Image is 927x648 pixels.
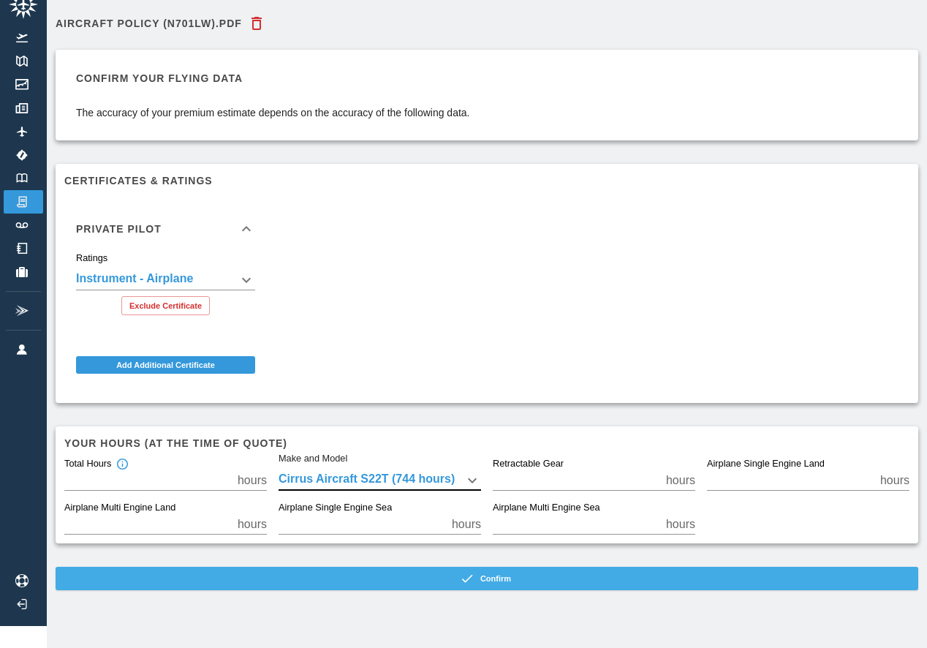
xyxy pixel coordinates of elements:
label: Airplane Single Engine Land [707,458,825,471]
div: Instrument - Airplane [76,270,255,290]
h6: Your hours (at the time of quote) [64,435,909,451]
label: Make and Model [279,452,347,465]
p: The accuracy of your premium estimate depends on the accuracy of the following data. [76,105,470,120]
h6: Private Pilot [76,224,162,234]
div: Total Hours [64,458,129,471]
button: Confirm [56,567,918,590]
p: hours [666,472,695,489]
p: hours [452,516,481,533]
p: hours [238,516,267,533]
p: hours [880,472,909,489]
label: Ratings [76,252,107,265]
button: Exclude Certificate [121,296,210,315]
h6: Aircraft Policy (N701LW).pdf [56,18,242,29]
div: Cirrus Aircraft S22T (744 hours) [279,470,481,491]
button: Add Additional Certificate [76,356,255,374]
p: hours [666,516,695,533]
label: Airplane Multi Engine Land [64,502,175,515]
div: Private Pilot [64,252,267,327]
p: hours [238,472,267,489]
h6: Confirm your flying data [76,70,470,86]
label: Airplane Single Engine Sea [279,502,392,515]
label: Airplane Multi Engine Sea [493,502,600,515]
div: Private Pilot [64,206,267,252]
svg: Total hours in fixed-wing aircraft [116,458,129,471]
label: Retractable Gear [493,458,564,471]
h6: Certificates & Ratings [64,173,909,189]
